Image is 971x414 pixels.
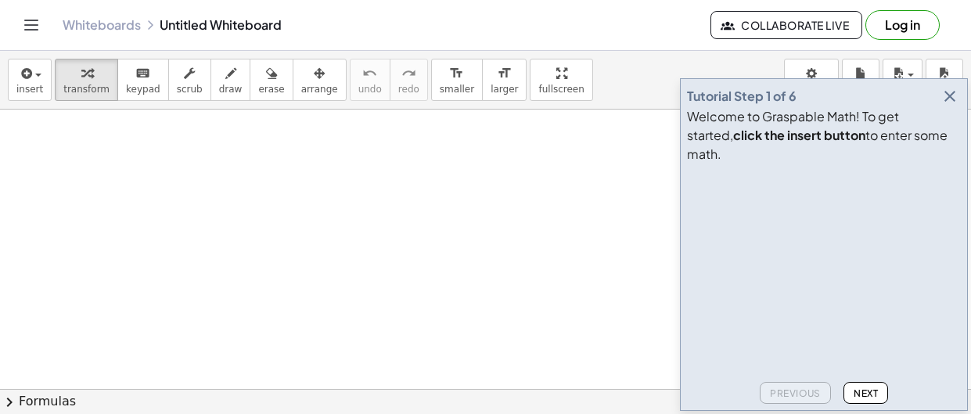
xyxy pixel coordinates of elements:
button: format_sizelarger [482,59,527,101]
span: insert [16,84,43,95]
button: Toggle navigation [19,13,44,38]
i: format_size [449,64,464,83]
button: transform [55,59,118,101]
button: Log in [865,10,940,40]
span: erase [258,84,284,95]
div: Welcome to Graspable Math! To get started, to enter some math. [687,107,961,164]
a: Whiteboards [63,17,141,33]
span: scrub [177,84,203,95]
button: redoredo [390,59,428,101]
span: larger [491,84,518,95]
i: keyboard [135,64,150,83]
button: new [842,59,879,101]
span: undo [358,84,382,95]
i: format_size [497,64,512,83]
button: draw [210,59,251,101]
span: fullscreen [538,84,584,95]
button: load [926,59,963,101]
button: undoundo [350,59,390,101]
span: redo [398,84,419,95]
button: settings [784,59,839,101]
button: scrub [168,59,211,101]
span: Next [854,387,878,399]
button: erase [250,59,293,101]
button: Next [843,382,888,404]
button: format_sizesmaller [431,59,483,101]
button: insert [8,59,52,101]
button: keyboardkeypad [117,59,169,101]
span: smaller [440,84,474,95]
i: undo [362,64,377,83]
b: click the insert button [733,127,865,143]
button: Collaborate Live [710,11,862,39]
button: arrange [293,59,347,101]
span: transform [63,84,110,95]
i: redo [401,64,416,83]
button: fullscreen [530,59,592,101]
span: arrange [301,84,338,95]
button: save [883,59,922,101]
span: Collaborate Live [724,18,849,32]
span: keypad [126,84,160,95]
span: draw [219,84,243,95]
div: Tutorial Step 1 of 6 [687,87,797,106]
